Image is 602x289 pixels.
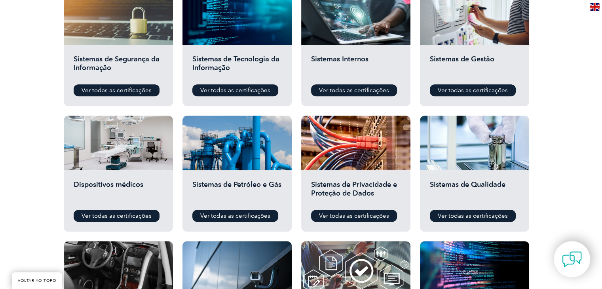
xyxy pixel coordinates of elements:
[590,3,600,11] img: en
[311,210,397,222] a: Ver todas as certificações
[430,180,505,189] font: Sistemas de Qualidade
[82,212,152,219] font: Ver todas as certificações
[74,84,160,96] a: Ver todas as certificações
[18,278,56,283] font: VOLTAR AO TOPO
[430,84,516,96] a: Ver todas as certificações
[311,180,397,198] font: Sistemas de Privacidade e Proteção de Dados
[74,210,160,222] a: Ver todas as certificações
[311,55,368,63] font: Sistemas Internos
[430,210,516,222] a: Ver todas as certificações
[192,210,278,222] a: Ver todas as certificações
[82,87,152,94] font: Ver todas as certificações
[438,87,508,94] font: Ver todas as certificações
[192,55,279,72] font: Sistemas de Tecnologia da Informação
[192,84,278,96] a: Ver todas as certificações
[311,84,397,96] a: Ver todas as certificações
[74,55,160,72] font: Sistemas de Segurança da Informação
[200,212,270,219] font: Ver todas as certificações
[192,180,281,189] font: Sistemas de Petróleo e Gás
[319,212,389,219] font: Ver todas as certificações
[74,180,143,189] font: Dispositivos médicos
[200,87,270,94] font: Ver todas as certificações
[430,55,494,63] font: Sistemas de Gestão
[12,272,62,289] a: VOLTAR AO TOPO
[438,212,508,219] font: Ver todas as certificações
[319,87,389,94] font: Ver todas as certificações
[562,249,582,269] img: contact-chat.png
